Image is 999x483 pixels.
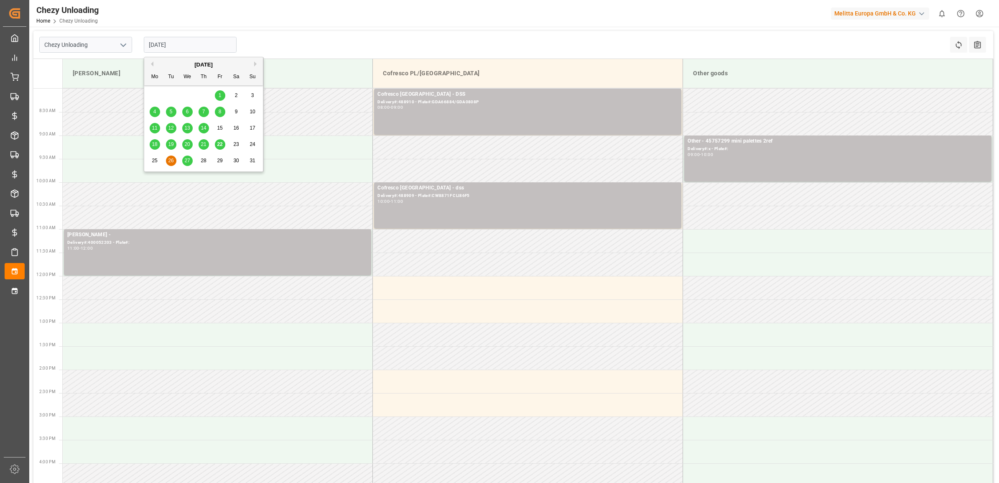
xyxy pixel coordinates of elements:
[39,413,56,417] span: 3:00 PM
[39,460,56,464] span: 4:00 PM
[199,123,209,133] div: Choose Thursday, August 14th, 2025
[377,99,678,106] div: Delivery#:488910 - Plate#:GDA66884/GDA0808P
[168,141,173,147] span: 19
[184,141,190,147] span: 20
[182,139,193,150] div: Choose Wednesday, August 20th, 2025
[184,125,190,131] span: 13
[251,92,254,98] span: 3
[247,139,258,150] div: Choose Sunday, August 24th, 2025
[69,66,366,81] div: [PERSON_NAME]
[217,158,222,164] span: 29
[390,105,391,109] div: -
[199,107,209,117] div: Choose Thursday, August 7th, 2025
[39,319,56,324] span: 1:00 PM
[250,158,255,164] span: 31
[231,139,242,150] div: Choose Saturday, August 23rd, 2025
[231,123,242,133] div: Choose Saturday, August 16th, 2025
[377,184,678,192] div: Cofresco [GEOGRAPHIC_DATA] - dss
[150,156,160,166] div: Choose Monday, August 25th, 2025
[219,92,222,98] span: 1
[81,246,93,250] div: 12:00
[951,4,970,23] button: Help Center
[380,66,676,81] div: Cofresco PL/[GEOGRAPHIC_DATA]
[170,109,173,115] span: 5
[250,141,255,147] span: 24
[147,87,261,169] div: month 2025-08
[182,156,193,166] div: Choose Wednesday, August 27th, 2025
[199,139,209,150] div: Choose Thursday, August 21st, 2025
[831,8,929,20] div: Melitta Europa GmbH & Co. KG
[199,72,209,82] div: Th
[247,107,258,117] div: Choose Sunday, August 10th, 2025
[247,123,258,133] div: Choose Sunday, August 17th, 2025
[152,125,157,131] span: 11
[36,202,56,207] span: 10:30 AM
[39,37,132,53] input: Type to search/select
[688,137,988,146] div: Other - 45757299 mini palettes 2ref
[39,108,56,113] span: 8:30 AM
[688,153,700,156] div: 09:00
[36,18,50,24] a: Home
[247,156,258,166] div: Choose Sunday, August 31st, 2025
[168,125,173,131] span: 12
[152,158,157,164] span: 25
[201,125,206,131] span: 14
[36,249,56,253] span: 11:30 AM
[199,156,209,166] div: Choose Thursday, August 28th, 2025
[250,109,255,115] span: 10
[390,199,391,203] div: -
[391,105,403,109] div: 09:00
[67,239,368,246] div: Delivery#:400052203 - Plate#:
[250,125,255,131] span: 17
[231,107,242,117] div: Choose Saturday, August 9th, 2025
[215,72,225,82] div: Fr
[152,141,157,147] span: 18
[215,107,225,117] div: Choose Friday, August 8th, 2025
[36,4,99,16] div: Chezy Unloading
[67,231,368,239] div: [PERSON_NAME] -
[39,155,56,160] span: 9:30 AM
[219,109,222,115] span: 8
[166,72,176,82] div: Tu
[231,156,242,166] div: Choose Saturday, August 30th, 2025
[233,141,239,147] span: 23
[79,246,81,250] div: -
[184,158,190,164] span: 27
[182,123,193,133] div: Choose Wednesday, August 13th, 2025
[215,156,225,166] div: Choose Friday, August 29th, 2025
[117,38,129,51] button: open menu
[235,109,238,115] span: 9
[233,125,239,131] span: 16
[166,139,176,150] div: Choose Tuesday, August 19th, 2025
[36,272,56,277] span: 12:00 PM
[150,123,160,133] div: Choose Monday, August 11th, 2025
[233,158,239,164] span: 30
[391,199,403,203] div: 11:00
[688,146,988,153] div: Delivery#:x - Plate#:
[377,192,678,199] div: Delivery#:488909 - Plate#:CW8871F CLI86F5
[215,90,225,101] div: Choose Friday, August 1st, 2025
[153,109,156,115] span: 4
[831,5,933,21] button: Melitta Europa GmbH & Co. KG
[67,246,79,250] div: 11:00
[231,72,242,82] div: Sa
[247,72,258,82] div: Su
[700,153,701,156] div: -
[933,4,951,23] button: show 0 new notifications
[168,158,173,164] span: 26
[201,158,206,164] span: 28
[235,92,238,98] span: 2
[39,366,56,371] span: 2:00 PM
[377,199,390,203] div: 10:00
[166,123,176,133] div: Choose Tuesday, August 12th, 2025
[36,179,56,183] span: 10:00 AM
[377,105,390,109] div: 08:00
[36,296,56,300] span: 12:30 PM
[215,123,225,133] div: Choose Friday, August 15th, 2025
[148,61,153,66] button: Previous Month
[166,107,176,117] div: Choose Tuesday, August 5th, 2025
[144,37,237,53] input: DD.MM.YYYY
[144,61,263,69] div: [DATE]
[231,90,242,101] div: Choose Saturday, August 2nd, 2025
[215,139,225,150] div: Choose Friday, August 22nd, 2025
